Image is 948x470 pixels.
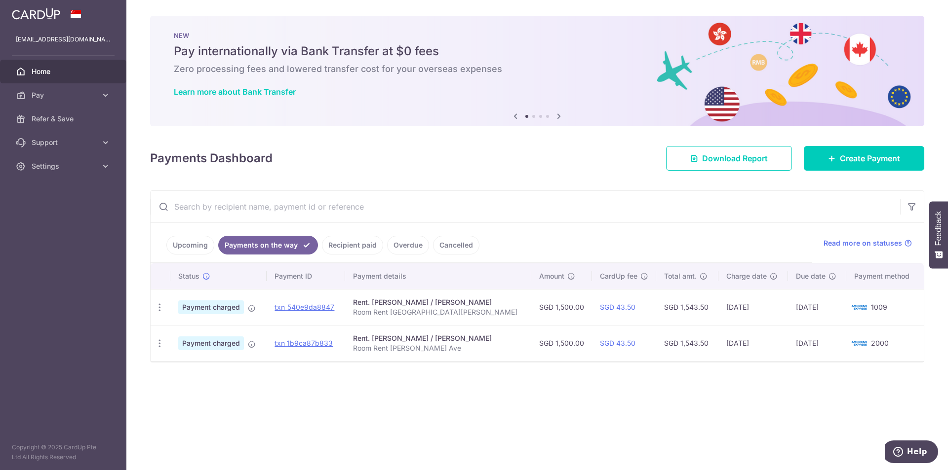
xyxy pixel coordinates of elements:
td: SGD 1,500.00 [531,289,592,325]
span: Refer & Save [32,114,97,124]
a: txn_1b9ca87b833 [275,339,333,347]
span: Due date [796,271,826,281]
span: Status [178,271,199,281]
th: Payment ID [267,263,345,289]
a: Payments on the way [218,236,318,254]
h6: Zero processing fees and lowered transfer cost for your overseas expenses [174,63,901,75]
td: [DATE] [788,325,846,361]
p: Room Rent [GEOGRAPHIC_DATA][PERSON_NAME] [353,307,523,317]
img: CardUp [12,8,60,20]
img: Bank Card [849,337,869,349]
a: SGD 43.50 [600,339,635,347]
a: Overdue [387,236,429,254]
div: Rent. [PERSON_NAME] / [PERSON_NAME] [353,333,523,343]
span: Download Report [702,152,768,164]
input: Search by recipient name, payment id or reference [151,191,900,222]
span: CardUp fee [600,271,637,281]
h4: Payments Dashboard [150,149,273,167]
a: Recipient paid [322,236,383,254]
td: [DATE] [718,325,788,361]
a: Upcoming [166,236,214,254]
a: Create Payment [804,146,924,171]
td: [DATE] [718,289,788,325]
span: Total amt. [664,271,697,281]
span: Create Payment [840,152,900,164]
span: Feedback [934,211,943,246]
span: Pay [32,90,97,100]
a: txn_540e9da8847 [275,303,334,311]
a: Cancelled [433,236,479,254]
th: Payment details [345,263,531,289]
p: Room Rent [PERSON_NAME] Ave [353,343,523,353]
span: Payment charged [178,300,244,314]
iframe: Opens a widget where you can find more information [885,440,938,465]
span: Charge date [726,271,767,281]
span: Settings [32,161,97,171]
div: Rent. [PERSON_NAME] / [PERSON_NAME] [353,297,523,307]
img: Bank Card [849,301,869,313]
td: SGD 1,543.50 [656,325,718,361]
td: [DATE] [788,289,846,325]
img: Bank transfer banner [150,16,924,126]
span: Home [32,67,97,76]
p: NEW [174,32,901,39]
th: Payment method [846,263,924,289]
span: Payment charged [178,336,244,350]
span: 2000 [871,339,889,347]
td: SGD 1,500.00 [531,325,592,361]
span: Read more on statuses [824,238,902,248]
span: 1009 [871,303,887,311]
button: Feedback - Show survey [929,201,948,268]
p: [EMAIL_ADDRESS][DOMAIN_NAME] [16,35,111,44]
td: SGD 1,543.50 [656,289,718,325]
a: Download Report [666,146,792,171]
span: Support [32,138,97,147]
a: Learn more about Bank Transfer [174,87,296,97]
a: SGD 43.50 [600,303,635,311]
h5: Pay internationally via Bank Transfer at $0 fees [174,43,901,59]
a: Read more on statuses [824,238,912,248]
span: Amount [539,271,564,281]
